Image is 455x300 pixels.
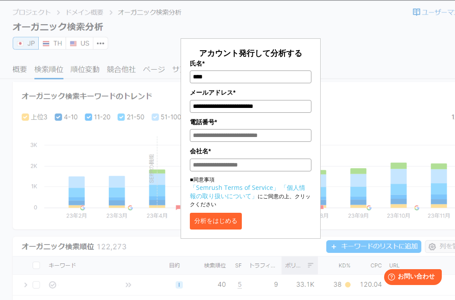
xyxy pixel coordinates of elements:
a: 「個人情報の取り扱いについて」 [190,183,305,200]
p: ■同意事項 にご同意の上、クリックください [190,176,311,208]
span: アカウント発行して分析する [199,48,302,58]
button: 分析をはじめる [190,213,242,230]
label: 電話番号* [190,117,311,127]
a: 「Semrush Terms of Service」 [190,183,279,192]
label: メールアドレス* [190,88,311,97]
iframe: Help widget launcher [377,266,445,290]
